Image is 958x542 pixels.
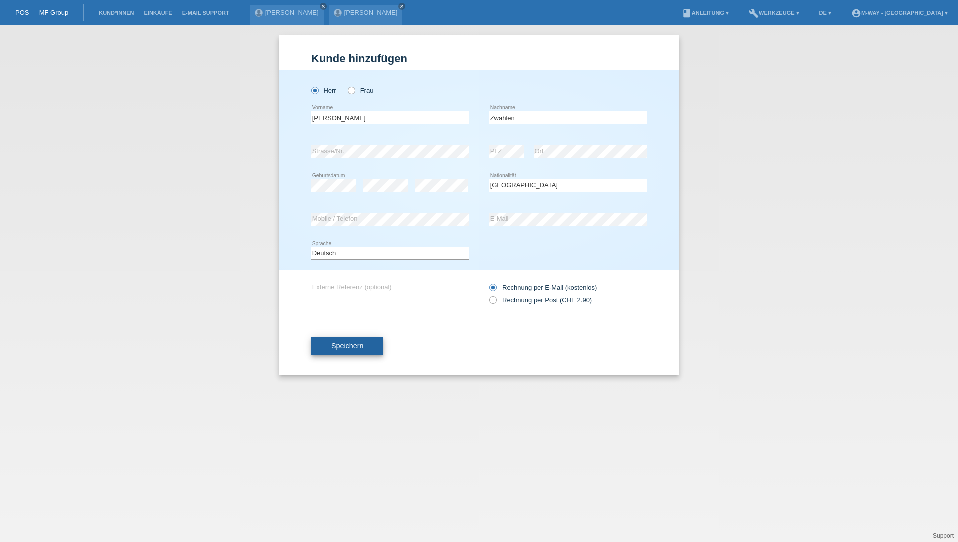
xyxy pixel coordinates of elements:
a: Einkäufe [139,10,177,16]
input: Rechnung per E-Mail (kostenlos) [489,284,496,296]
a: E-Mail Support [177,10,234,16]
a: close [320,3,327,10]
a: close [398,3,405,10]
span: Speichern [331,342,363,350]
a: [PERSON_NAME] [344,9,398,16]
i: close [321,4,326,9]
label: Rechnung per Post (CHF 2.90) [489,296,592,304]
input: Herr [311,87,318,93]
i: account_circle [851,8,861,18]
input: Frau [348,87,354,93]
input: Rechnung per Post (CHF 2.90) [489,296,496,309]
label: Herr [311,87,336,94]
a: POS — MF Group [15,9,68,16]
a: [PERSON_NAME] [265,9,319,16]
a: DE ▾ [814,10,836,16]
button: Speichern [311,337,383,356]
i: close [399,4,404,9]
i: build [749,8,759,18]
a: buildWerkzeuge ▾ [744,10,804,16]
i: book [682,8,692,18]
a: Support [933,532,954,539]
a: account_circlem-way - [GEOGRAPHIC_DATA] ▾ [846,10,953,16]
a: Kund*innen [94,10,139,16]
a: bookAnleitung ▾ [677,10,734,16]
label: Frau [348,87,373,94]
h1: Kunde hinzufügen [311,52,647,65]
label: Rechnung per E-Mail (kostenlos) [489,284,597,291]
